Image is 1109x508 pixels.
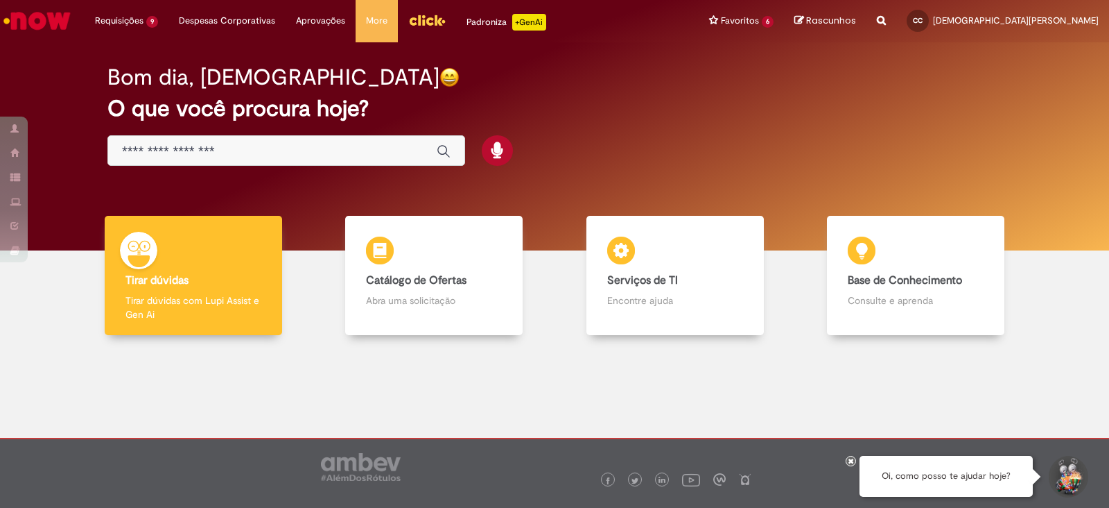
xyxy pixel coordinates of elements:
[73,216,314,336] a: Tirar dúvidas Tirar dúvidas com Lupi Assist e Gen Ai
[439,67,460,87] img: happy-face.png
[321,453,401,481] img: logo_footer_ambev_rotulo_gray.png
[146,16,158,28] span: 9
[296,14,345,28] span: Aprovações
[1047,456,1088,498] button: Iniciar Conversa de Suporte
[107,65,439,90] h2: Bom dia, [DEMOGRAPHIC_DATA]
[796,216,1037,336] a: Base de Conhecimento Consulte e aprenda
[859,456,1033,497] div: Oi, como posso te ajudar hoje?
[1,7,73,35] img: ServiceNow
[95,14,143,28] span: Requisições
[607,273,678,287] b: Serviços de TI
[107,96,1002,121] h2: O que você procura hoje?
[739,473,751,486] img: logo_footer_naosei.png
[682,471,700,489] img: logo_footer_youtube.png
[913,16,923,25] span: CC
[125,294,261,321] p: Tirar dúvidas com Lupi Assist e Gen Ai
[631,477,638,484] img: logo_footer_twitter.png
[794,15,856,28] a: Rascunhos
[512,14,546,31] p: +GenAi
[125,273,189,287] b: Tirar dúvidas
[366,294,502,307] p: Abra uma solicitação
[933,15,1099,26] span: [DEMOGRAPHIC_DATA][PERSON_NAME]
[408,10,446,31] img: click_logo_yellow_360x200.png
[658,477,665,485] img: logo_footer_linkedin.png
[713,473,726,486] img: logo_footer_workplace.png
[607,294,743,307] p: Encontre ajuda
[366,14,387,28] span: More
[721,14,759,28] span: Favoritos
[806,14,856,27] span: Rascunhos
[762,16,774,28] span: 6
[848,273,962,287] b: Base de Conhecimento
[366,273,466,287] b: Catálogo de Ofertas
[179,14,275,28] span: Despesas Corporativas
[314,216,555,336] a: Catálogo de Ofertas Abra uma solicitação
[554,216,796,336] a: Serviços de TI Encontre ajuda
[466,14,546,31] div: Padroniza
[848,294,984,307] p: Consulte e aprenda
[604,477,611,484] img: logo_footer_facebook.png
